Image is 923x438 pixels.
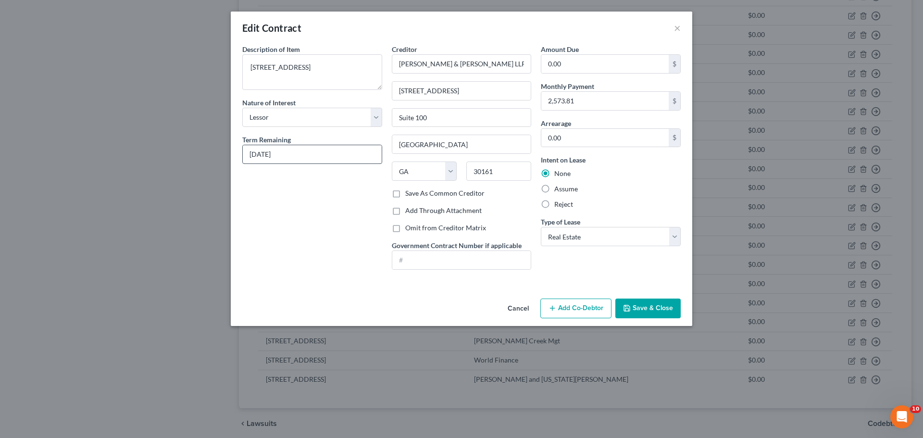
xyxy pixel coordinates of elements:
[392,45,417,53] span: Creditor
[466,162,531,181] input: Enter zip..
[405,206,482,215] label: Add Through Attachment
[541,155,586,165] label: Intent on Lease
[242,98,296,108] label: Nature of Interest
[674,22,681,34] button: ×
[392,251,531,269] input: #
[890,405,913,428] iframe: Intercom live chat
[541,81,594,91] label: Monthly Payment
[392,240,522,250] label: Government Contract Number if applicable
[541,55,669,73] input: 0.00
[500,300,536,319] button: Cancel
[554,169,571,178] label: None
[669,55,680,73] div: $
[541,92,669,110] input: 0.00
[669,92,680,110] div: $
[541,44,579,54] label: Amount Due
[242,135,291,145] label: Term Remaining
[669,129,680,147] div: $
[405,223,486,233] label: Omit from Creditor Matrix
[242,21,301,35] div: Edit Contract
[554,200,573,209] label: Reject
[541,218,580,226] span: Type of Lease
[554,184,578,194] label: Assume
[392,135,531,153] input: Enter city...
[243,145,382,163] input: --
[242,45,300,53] span: Description of Item
[392,82,531,100] input: Enter address...
[540,299,611,319] button: Add Co-Debtor
[405,188,485,198] label: Save As Common Creditor
[392,54,532,74] input: Search creditor by name...
[392,109,531,127] input: Apt, Suite, etc...
[615,299,681,319] button: Save & Close
[910,405,921,413] span: 10
[541,118,571,128] label: Arrearage
[541,129,669,147] input: 0.00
